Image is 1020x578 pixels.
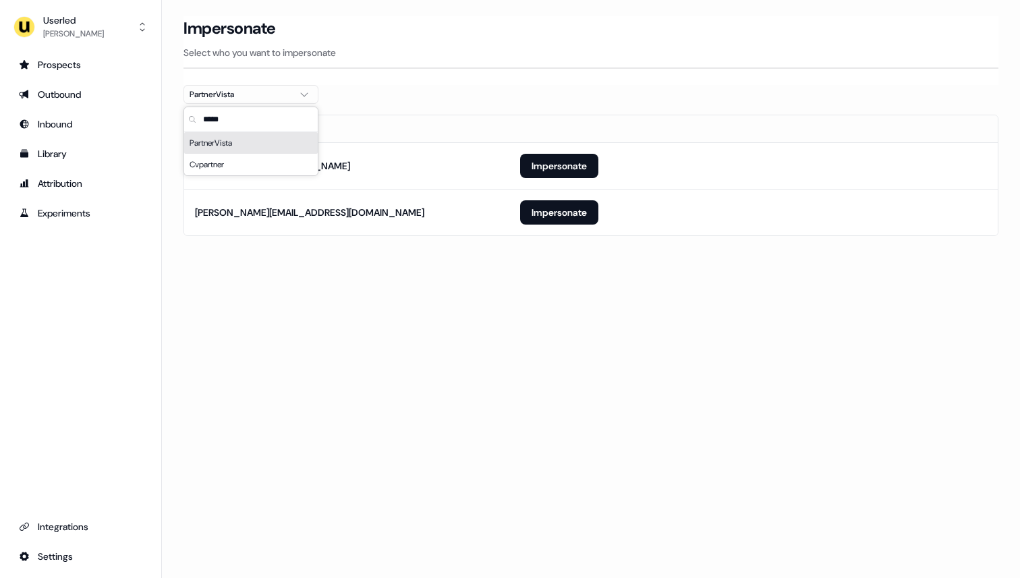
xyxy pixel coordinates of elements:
div: Prospects [19,58,142,71]
a: Go to integrations [11,516,150,538]
button: Impersonate [520,154,598,178]
a: Go to integrations [11,546,150,567]
a: Go to templates [11,143,150,165]
div: PartnerVista [184,132,318,154]
div: Library [19,147,142,161]
div: Settings [19,550,142,563]
a: Go to experiments [11,202,150,224]
div: Inbound [19,117,142,131]
div: Experiments [19,206,142,220]
a: Go to attribution [11,173,150,194]
div: Suggestions [184,132,318,175]
a: Go to outbound experience [11,84,150,105]
button: PartnerVista [183,85,318,104]
p: Select who you want to impersonate [183,46,998,59]
div: Outbound [19,88,142,101]
button: Impersonate [520,200,598,225]
div: [PERSON_NAME][EMAIL_ADDRESS][DOMAIN_NAME] [195,206,424,219]
h3: Impersonate [183,18,276,38]
a: Go to prospects [11,54,150,76]
button: Userled[PERSON_NAME] [11,11,150,43]
div: PartnerVista [190,88,291,101]
div: Cvpartner [184,154,318,175]
th: Email [184,115,509,142]
div: Integrations [19,520,142,533]
a: Go to Inbound [11,113,150,135]
div: Userled [43,13,104,27]
div: [PERSON_NAME] [43,27,104,40]
div: Attribution [19,177,142,190]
